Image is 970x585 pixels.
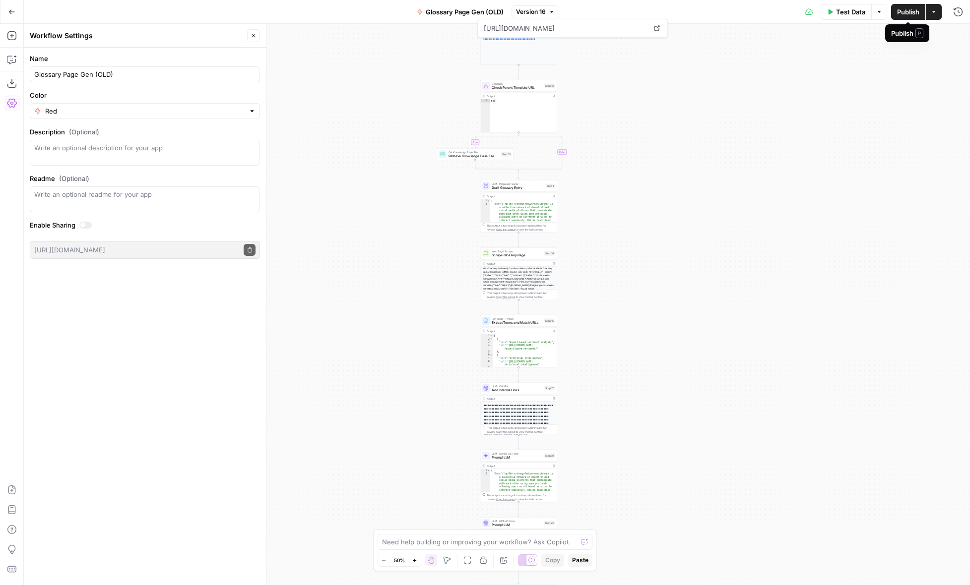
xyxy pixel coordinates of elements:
div: Publish [891,28,923,38]
span: Extract Terms and Match URLs [492,320,542,325]
span: Run Code · Python [492,317,542,321]
span: [URL][DOMAIN_NAME] [482,19,648,37]
div: 6 [480,353,493,357]
span: Copy the output [496,295,515,298]
div: <h1>Glossary Archive</h1><div><title><p>Social Media Glossary | Sprout Social</p></title><body><d... [480,267,557,327]
div: LLM · Gemini 2.5 FlashPrompt LLMStep 21Output{ "body":"<p>The <strong>Fediverse</strong> is a col... [480,450,557,502]
div: Step 12 [544,84,555,88]
g: Edge from step_22 to step_4 [518,570,519,584]
div: Workflow Settings [30,31,244,41]
span: P [915,28,923,38]
span: Toggle code folding, rows 2 through 5 [490,338,493,341]
div: Step 1 [546,184,555,188]
span: Condition [492,82,542,86]
span: Toggle code folding, rows 1 through 3 [487,199,490,203]
div: 1 [480,469,490,472]
div: 9 [480,366,493,370]
div: Step 14 [544,251,555,256]
g: Edge from step_10 to step_12 [518,65,519,79]
button: Version 16 [512,5,559,18]
g: Edge from step_17 to step_21 [518,435,519,449]
span: LLM · Perplexity Sonar [492,182,544,186]
div: Output [487,464,549,468]
button: Glossary Page Gen (OLD) [411,4,510,20]
div: Step 17 [544,386,555,391]
span: Glossary Page Gen (OLD) [426,7,504,17]
span: (Optional) [69,127,99,137]
div: 2 [480,338,493,341]
div: ConditionCheck Parent Template URLStep 12Outputnull [480,80,557,132]
label: Description [30,127,260,137]
div: 7 [480,357,493,360]
div: Output [487,329,549,333]
div: Web Page ScrapeScrape Glossary PageStep 14Output<h1>Glossary Archive</h1><div><title><p>Social Me... [480,247,557,300]
label: Enable Sharing [30,220,260,230]
span: Test Data [836,7,865,17]
g: Edge from step_14 to step_15 [518,300,519,314]
div: Output [487,94,549,98]
div: LLM · Perplexity SonarDraft Glossary EntryStep 1Output{ "body":"<p>The <strong>Fediverse</strong>... [480,180,557,233]
div: Get Knowledge Base FileRetrieve Knowledge Base FileStep 13 [437,148,514,160]
div: Step 13 [501,152,512,157]
span: Toggle code folding, rows 6 through 9 [490,353,493,357]
div: 1 [480,334,493,338]
button: Publish [891,4,925,20]
span: Publish [897,7,919,17]
button: Test Data [821,4,871,20]
div: LLM · GPT-4.1 NanoPrompt LLMStep 22Output{ "title":"Fediverse | Sprout Social", "description":"Di... [480,517,557,570]
span: LLM · Gemini 2.5 Flash [492,452,542,456]
g: Edge from step_1 to step_14 [518,233,519,247]
div: 3 [480,341,493,344]
span: Get Knowledge Base File [449,150,499,154]
div: Run Code · PythonExtract Terms and Match URLsStep 15Output[ { "term":"Aspect-based sentiment anal... [480,315,557,367]
button: Copy [541,554,564,567]
g: Edge from step_21 to step_22 [518,502,519,517]
div: Output [487,194,549,198]
span: Toggle code folding, rows 1 through 3 [487,469,490,472]
span: (Optional) [59,174,89,183]
div: 8 [480,360,493,366]
div: Output [487,262,549,266]
span: 50% [394,556,405,564]
span: Web Page Scrape [492,249,542,253]
g: Edge from step_12-conditional-end to step_1 [518,171,519,180]
span: Check Parent Template URL [492,85,542,90]
div: 5 [480,351,493,354]
span: Copy the output [496,430,515,433]
div: This output is too large & has been abbreviated for review. to view the full content. [487,426,555,434]
span: Retrieve Knowledge Base File [449,154,499,159]
div: Output [487,397,549,401]
div: Step 15 [544,319,555,323]
div: 1 [480,99,490,103]
div: 1 [480,199,490,203]
label: Name [30,54,260,63]
span: Prompt LLM [492,523,542,527]
span: LLM · O4 Mini [492,384,542,388]
label: Color [30,90,260,100]
span: LLM · GPT-4.1 Nano [492,519,542,523]
span: Copy the output [496,228,515,231]
span: Scrape Glossary Page [492,253,542,258]
g: Edge from step_15 to step_17 [518,367,519,382]
span: Prompt LLM [492,455,542,460]
g: Edge from step_12 to step_12-conditional-end [518,132,562,172]
span: Add Internal Links [492,388,542,393]
span: Toggle code folding, rows 1 through 382 [490,334,493,338]
div: Step 22 [544,521,555,526]
span: Copy the output [496,498,515,501]
span: Version 16 [516,7,546,16]
div: This output is too large & has been abbreviated for review. to view the full content. [487,291,555,299]
label: Readme [30,174,260,183]
input: Untitled [34,69,256,79]
div: This output is too large & has been abbreviated for review. to view the full content. [487,493,555,501]
div: 4 [480,344,493,351]
span: Draft Glossary Entry [492,185,544,190]
div: Step 21 [544,454,555,458]
g: Edge from step_13 to step_12-conditional-end [475,160,519,172]
span: Paste [572,556,588,565]
span: Copy [545,556,560,565]
div: This output is too large & has been abbreviated for review. to view the full content. [487,224,555,232]
button: Paste [568,554,592,567]
g: Edge from step_12 to step_13 [474,132,518,148]
input: Red [45,106,245,116]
